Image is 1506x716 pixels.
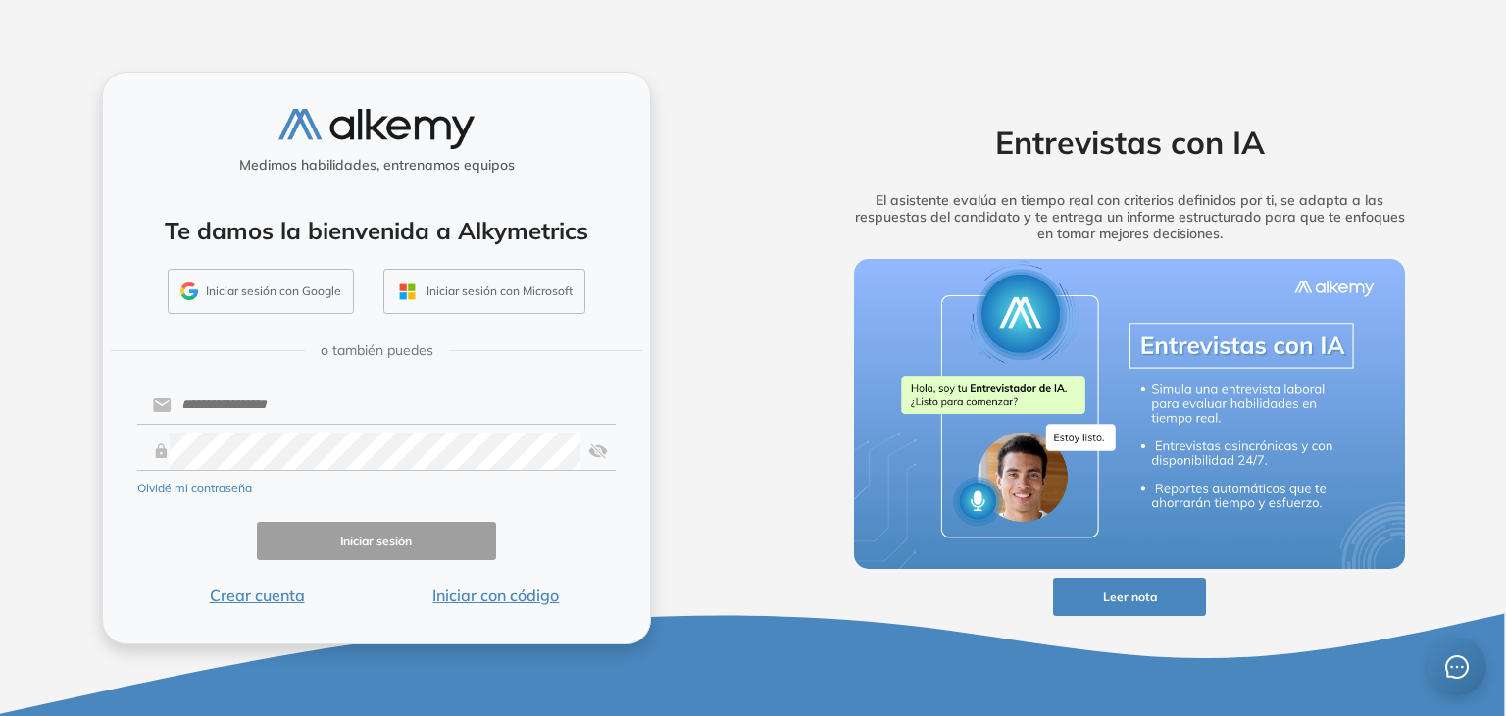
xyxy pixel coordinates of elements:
div: Widget de chat [1408,622,1506,716]
img: logo-alkemy [278,109,475,149]
button: Iniciar sesión [257,522,496,560]
img: OUTLOOK_ICON [396,281,419,303]
button: Crear cuenta [137,584,376,607]
span: o también puedes [321,340,433,361]
img: asd [588,433,608,470]
iframe: Chat Widget [1408,622,1506,716]
button: Iniciar sesión con Microsoft [383,269,585,314]
button: Olvidé mi contraseña [137,480,252,497]
button: Iniciar con código [376,584,616,607]
h4: Te damos la bienvenida a Alkymetrics [128,217,625,245]
h5: Medimos habilidades, entrenamos equipos [111,157,642,174]
button: Leer nota [1053,578,1206,616]
h5: El asistente evalúa en tiempo real con criterios definidos por ti, se adapta a las respuestas del... [824,192,1435,241]
img: GMAIL_ICON [180,282,198,300]
button: Iniciar sesión con Google [168,269,354,314]
h2: Entrevistas con IA [824,124,1435,161]
img: img-more-info [854,259,1405,569]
